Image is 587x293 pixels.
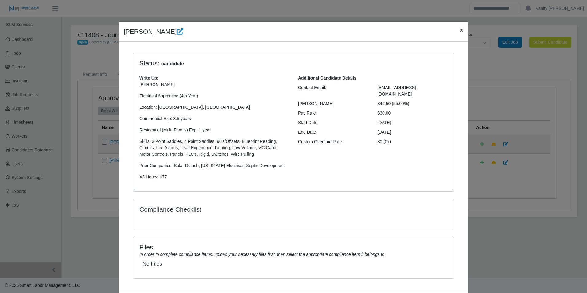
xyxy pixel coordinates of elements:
p: [PERSON_NAME] [139,81,289,88]
div: [DATE] [373,119,453,126]
b: Write Up: [139,76,158,80]
i: In order to complete compliance items, upload your necessary files first, then select the appropr... [139,252,384,257]
p: Skills: 3 Point Saddles, 4 Point Saddles, 90's/Offsets, Blueprint Reading, Circuits, Fire Alarms,... [139,138,289,158]
h5: No Files [142,261,445,267]
div: Pay Rate [293,110,373,116]
span: candidate [159,60,186,68]
h4: Compliance Checklist [139,205,342,213]
p: Electrical Apprentice (4th Year) [139,93,289,99]
button: Close [455,22,468,38]
p: X3 Hours: 477 [139,174,289,180]
b: Additional Candidate Details [298,76,356,80]
span: [EMAIL_ADDRESS][DOMAIN_NAME] [378,85,416,96]
p: Commercial Exp: 3.5 years [139,115,289,122]
span: × [460,26,463,33]
div: $30.00 [373,110,453,116]
span: [DATE] [378,130,391,135]
div: Contact Email: [293,84,373,97]
h4: Files [139,243,448,251]
div: Custom Overtime Rate [293,139,373,145]
h4: [PERSON_NAME] [124,27,183,37]
div: $46.50 (55.00%) [373,100,453,107]
p: Location: [GEOGRAPHIC_DATA], [GEOGRAPHIC_DATA] [139,104,289,111]
span: $0 (0x) [378,139,391,144]
p: Residential (Multi-Family) Exp: 1 year [139,127,289,133]
div: [PERSON_NAME] [293,100,373,107]
h4: Status: [139,59,368,68]
div: Start Date [293,119,373,126]
p: Prior Companies: Solar Detach, [US_STATE] Electrical, Septin Development [139,162,289,169]
div: End Date [293,129,373,135]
